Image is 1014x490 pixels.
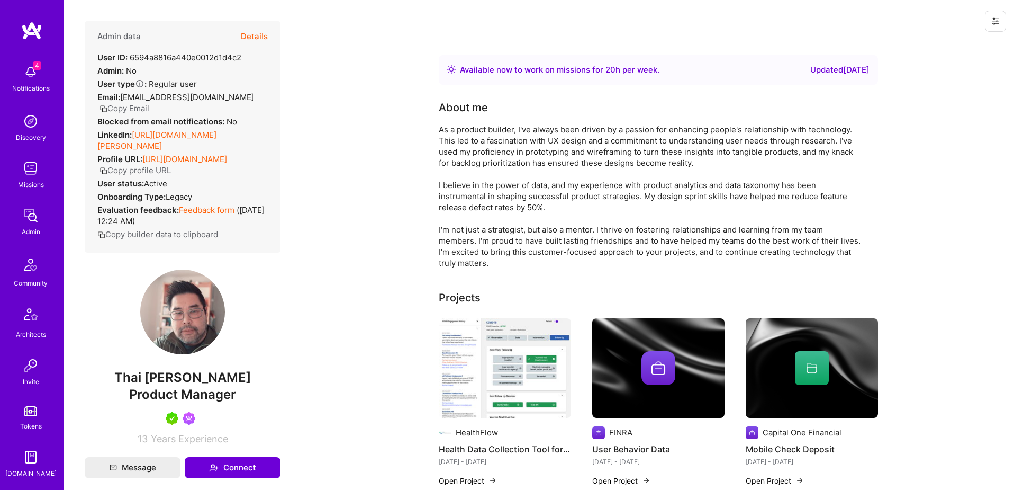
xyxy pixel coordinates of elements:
h4: User Behavior Data [592,442,725,456]
img: cover [592,318,725,418]
div: Tokens [20,421,42,432]
h4: Health Data Collection Tool for Health Center Ambassadors [439,442,571,456]
span: [EMAIL_ADDRESS][DOMAIN_NAME] [120,92,254,102]
img: arrow-right [642,476,650,485]
strong: LinkedIn: [97,130,132,140]
div: FINRA [609,427,632,438]
div: 6594a8816a440e0012d1d4c2 [97,52,241,63]
img: bell [20,61,41,83]
strong: Admin: [97,66,124,76]
img: Company logo [746,426,758,439]
span: Product Manager [129,387,236,402]
img: Company logo [641,351,675,385]
strong: User status: [97,179,144,189]
img: Health Data Collection Tool for Health Center Ambassadors [439,318,571,418]
div: ( [DATE] 12:24 AM ) [97,204,268,227]
div: [DATE] - [DATE] [746,456,878,467]
i: icon Copy [97,231,105,239]
img: arrow-right [795,476,804,485]
div: Projects [439,290,481,306]
img: teamwork [20,158,41,179]
span: Active [144,179,167,189]
div: Architects [16,329,46,340]
img: Availability [447,65,456,74]
span: 13 [138,433,148,444]
div: Notifications [12,83,50,94]
div: Capital One Financial [763,427,841,438]
span: legacy [166,192,192,202]
div: Invite [23,376,39,387]
img: arrow-right [488,476,497,485]
img: cover [746,318,878,418]
button: Connect [185,457,280,478]
img: Been on Mission [183,412,195,425]
button: Copy builder data to clipboard [97,229,218,240]
span: Thai [PERSON_NAME] [85,370,280,386]
button: Open Project [439,475,497,486]
img: Community [18,252,43,278]
i: icon Connect [209,463,219,473]
button: Details [241,21,268,52]
span: 4 [33,61,41,70]
i: icon Copy [99,167,107,175]
div: HealthFlow [456,427,498,438]
strong: Onboarding Type: [97,192,166,202]
div: Community [14,278,48,289]
div: [DATE] - [DATE] [439,456,571,467]
div: [DATE] - [DATE] [592,456,725,467]
i: icon Mail [110,464,117,471]
strong: User ID: [97,52,128,63]
strong: Blocked from email notifications: [97,117,227,127]
img: Company logo [439,426,451,439]
button: Open Project [592,475,650,486]
span: 20 [605,65,615,75]
img: User Avatar [140,270,225,354]
img: tokens [24,406,37,416]
img: logo [21,21,42,40]
img: Invite [20,355,41,376]
div: [DOMAIN_NAME] [5,468,57,479]
div: Missions [18,179,44,190]
img: discovery [20,111,41,132]
span: Years Experience [151,433,228,444]
div: As a product builder, I've always been driven by a passion for enhancing people's relationship wi... [439,124,862,269]
div: About me [439,100,488,115]
div: Regular user [97,78,197,90]
button: Copy profile URL [99,165,171,176]
button: Copy Email [99,103,149,114]
img: admin teamwork [20,205,41,226]
img: Architects [18,304,43,329]
div: No [97,116,237,127]
strong: Profile URL: [97,154,142,164]
div: Available now to work on missions for h per week . [460,64,659,76]
img: guide book [20,447,41,468]
a: [URL][DOMAIN_NAME][PERSON_NAME] [97,130,216,151]
div: Admin [22,226,40,237]
div: No [97,65,137,76]
strong: Evaluation feedback: [97,205,179,215]
i: Help [135,79,144,88]
button: Message [85,457,180,478]
img: A.Teamer in Residence [166,412,178,425]
i: icon Copy [99,105,107,113]
strong: User type : [97,79,147,89]
h4: Admin data [97,32,141,41]
h4: Mobile Check Deposit [746,442,878,456]
a: Feedback form [179,205,234,215]
button: Open Project [746,475,804,486]
a: [URL][DOMAIN_NAME] [142,154,227,164]
strong: Email: [97,92,120,102]
div: Discovery [16,132,46,143]
img: Company logo [592,426,605,439]
div: Updated [DATE] [810,64,870,76]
